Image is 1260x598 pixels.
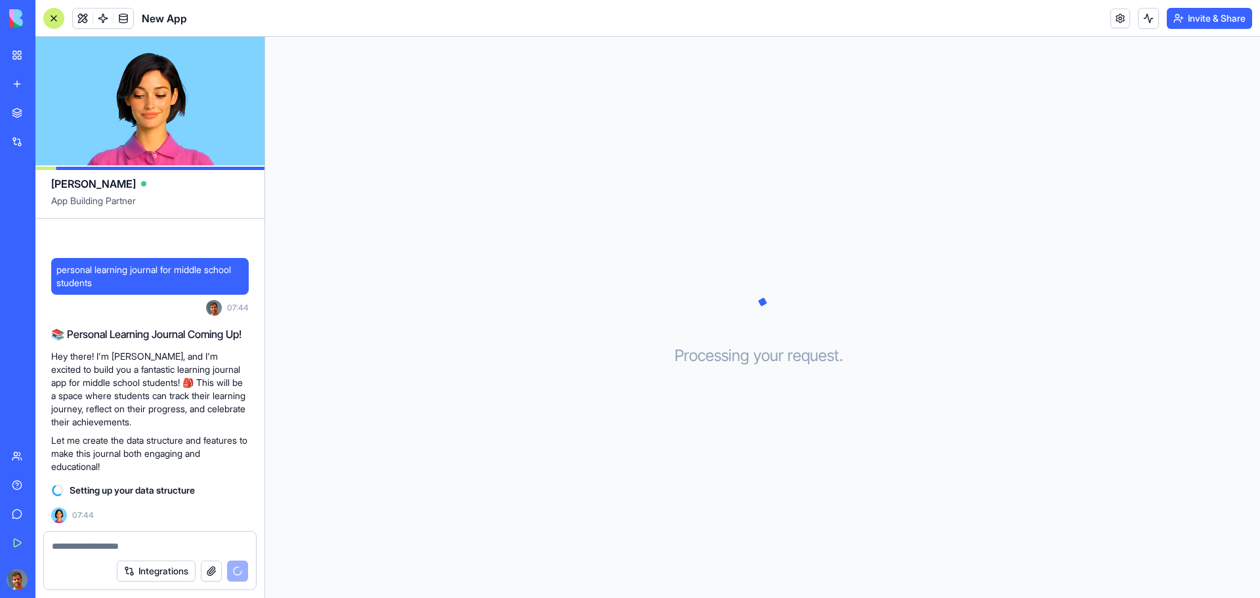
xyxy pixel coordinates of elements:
[206,300,222,316] img: ACg8ocILxb7198XEvXNY6i85ahADbGE3-N8cMXsChtk-BMt5lY0Z1OQU8g=s96-c
[51,326,249,342] h2: 📚 Personal Learning Journal Coming Up!
[51,194,249,218] span: App Building Partner
[227,303,249,313] span: 07:44
[70,484,195,497] span: Setting up your data structure
[51,350,249,429] p: Hey there! I'm [PERSON_NAME], and I'm excited to build you a fantastic learning journal app for m...
[51,434,249,473] p: Let me create the data structure and features to make this journal both engaging and educational!
[9,9,91,28] img: logo
[72,510,94,521] span: 07:44
[675,345,851,366] h3: Processing your request
[117,561,196,582] button: Integrations
[51,176,136,192] span: [PERSON_NAME]
[7,569,28,590] img: ACg8ocILxb7198XEvXNY6i85ahADbGE3-N8cMXsChtk-BMt5lY0Z1OQU8g=s96-c
[142,11,187,26] span: New App
[51,507,67,523] img: Ella_00000_wcx2te.png
[1167,8,1252,29] button: Invite & Share
[56,263,243,289] span: personal learning journal for middle school students
[839,345,843,366] span: .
